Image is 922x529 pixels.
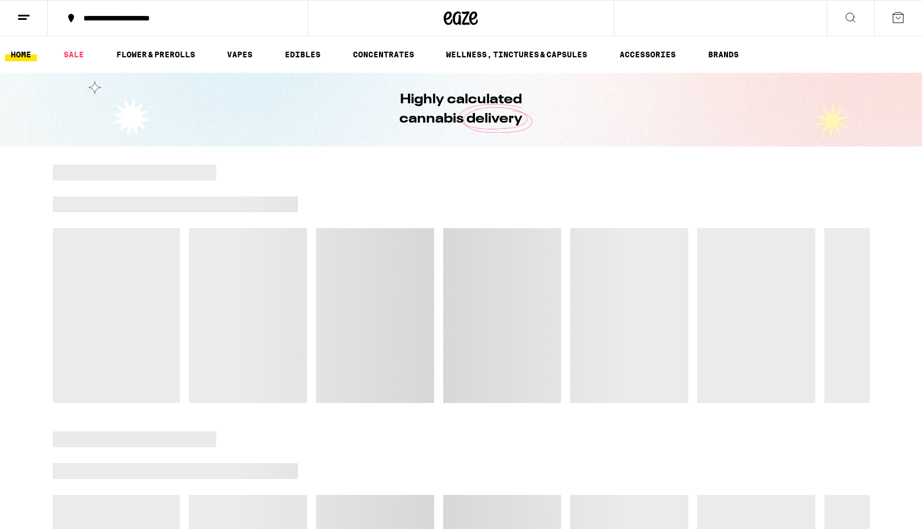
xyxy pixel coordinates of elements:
a: CONCENTRATES [347,48,420,61]
a: BRANDS [702,48,744,61]
a: ACCESSORIES [614,48,681,61]
a: VAPES [221,48,258,61]
h1: Highly calculated cannabis delivery [368,90,555,129]
a: SALE [58,48,90,61]
a: HOME [5,48,37,61]
a: FLOWER & PREROLLS [111,48,201,61]
a: WELLNESS, TINCTURES & CAPSULES [440,48,593,61]
a: EDIBLES [279,48,326,61]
